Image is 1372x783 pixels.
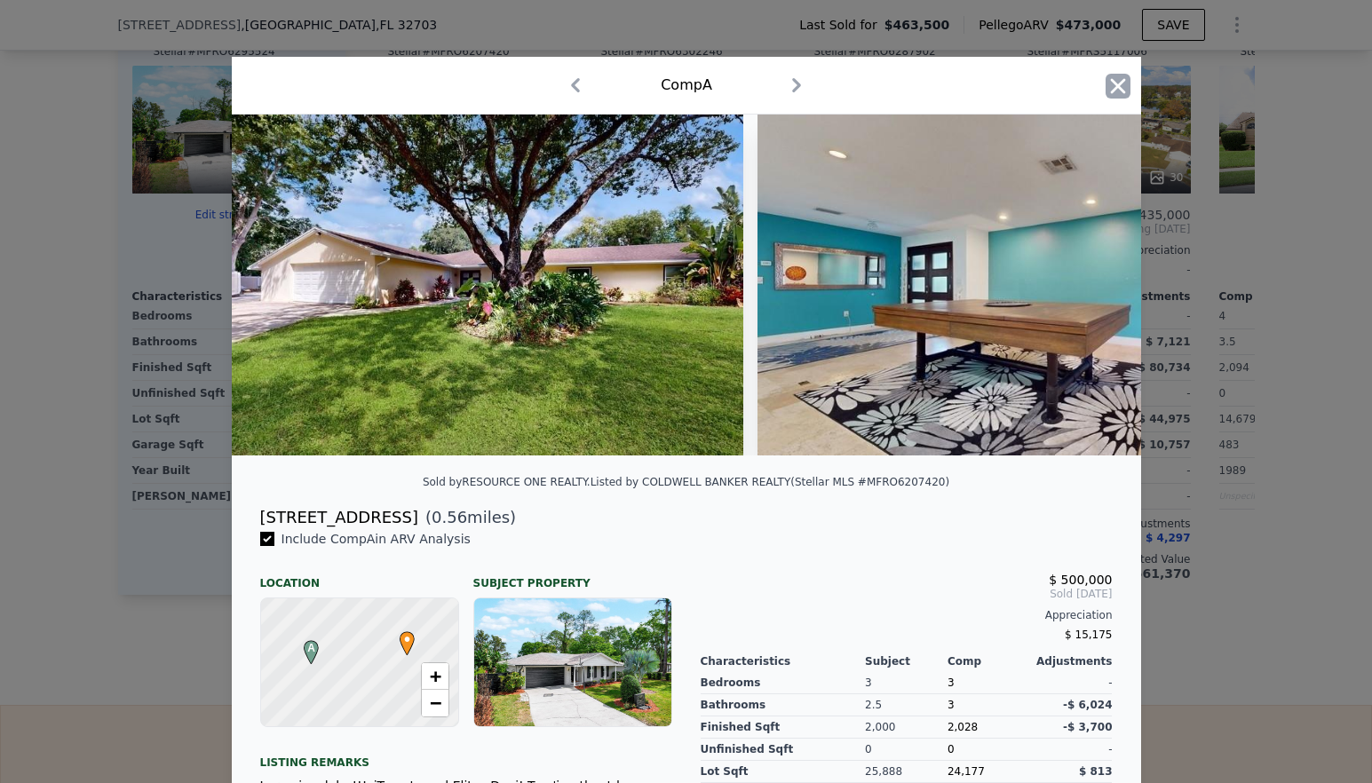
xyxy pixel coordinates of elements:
span: 3 [948,676,955,689]
div: - [1030,739,1113,761]
span: $ 15,175 [1065,629,1112,641]
span: • [395,626,419,652]
a: Zoom out [422,690,448,716]
span: -$ 6,024 [1063,699,1112,711]
img: Property Img [757,115,1365,455]
span: Include Comp A in ARV Analysis [274,532,478,546]
div: Bedrooms [701,672,866,694]
div: Characteristics [701,654,866,668]
img: Property Img [232,115,743,455]
a: Zoom in [422,663,448,690]
div: 3 [948,694,1030,716]
span: 2,028 [948,721,978,733]
span: -$ 3,700 [1063,721,1112,733]
div: 3 [865,672,948,694]
div: [STREET_ADDRESS] [260,505,418,530]
span: ( miles) [418,505,516,530]
span: 0 [948,743,955,755]
div: A [299,640,310,651]
span: 24,177 [948,765,985,778]
div: 25,888 [865,761,948,783]
span: − [429,692,440,714]
div: Listing remarks [260,741,672,770]
span: A [299,640,323,656]
div: Subject [865,654,948,668]
div: • [395,631,406,642]
span: Sold [DATE] [701,587,1113,601]
div: Lot Sqft [701,761,866,783]
span: $ 500,000 [1049,573,1112,587]
div: Bathrooms [701,694,866,716]
div: 0 [865,739,948,761]
span: + [429,665,440,687]
div: Comp A [661,75,712,96]
div: - [1030,672,1113,694]
div: Comp [948,654,1030,668]
div: 2.5 [865,694,948,716]
div: Subject Property [473,562,672,590]
div: Adjustments [1030,654,1113,668]
div: Location [260,562,459,590]
span: 0.56 [432,508,467,526]
div: Finished Sqft [701,716,866,739]
div: Listed by COLDWELL BANKER REALTY (Stellar MLS #MFRO6207420) [591,476,949,488]
div: Sold by RESOURCE ONE REALTY . [423,476,591,488]
span: $ 813 [1079,765,1113,778]
div: 2,000 [865,716,948,739]
div: Unfinished Sqft [701,739,866,761]
div: Appreciation [701,608,1113,622]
